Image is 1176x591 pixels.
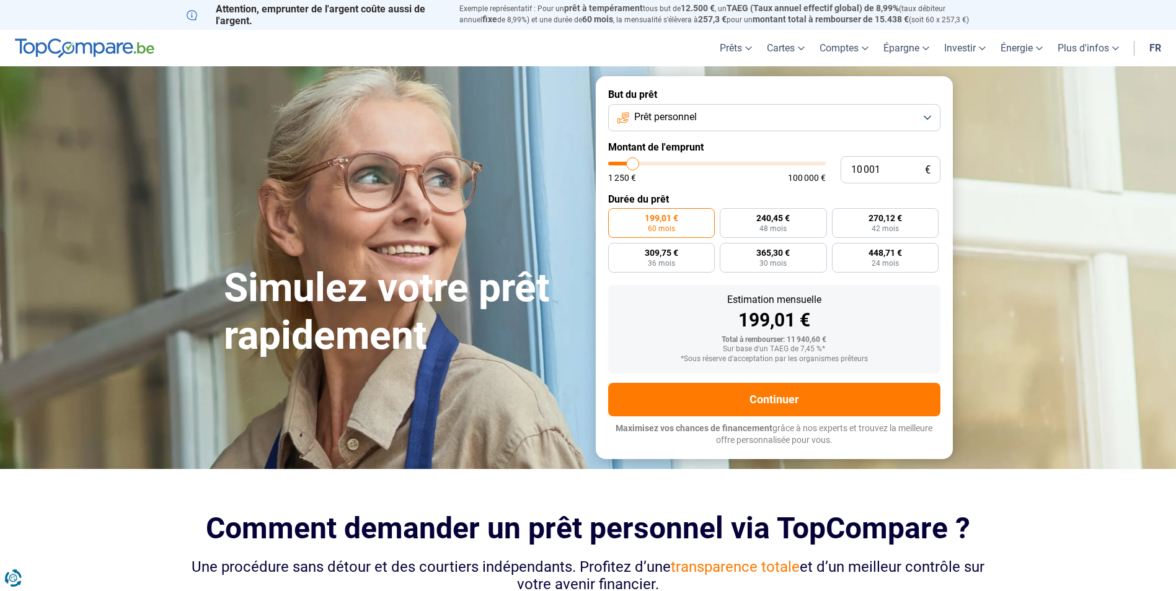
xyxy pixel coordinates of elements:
span: montant total à rembourser de 15.438 € [753,14,909,24]
span: € [925,165,931,175]
a: Épargne [876,30,937,66]
a: fr [1142,30,1169,66]
a: Plus d'infos [1050,30,1126,66]
span: 42 mois [872,225,899,232]
label: But du prêt [608,89,940,100]
span: transparence totale [671,558,800,576]
span: 1 250 € [608,173,636,182]
label: Durée du prêt [608,193,940,205]
h1: Simulez votre prêt rapidement [224,265,581,360]
span: 24 mois [872,260,899,267]
span: fixe [482,14,497,24]
div: *Sous réserve d'acceptation par les organismes prêteurs [618,355,931,364]
span: 448,71 € [869,248,902,257]
span: 30 mois [759,260,787,267]
span: prêt à tempérament [564,3,643,13]
button: Continuer [608,383,940,416]
a: Comptes [812,30,876,66]
a: Cartes [759,30,812,66]
div: Total à rembourser: 11 940,60 € [618,336,931,344]
span: 309,75 € [645,248,678,257]
span: 240,45 € [756,214,790,222]
span: Prêt personnel [634,110,697,124]
span: 100 000 € [788,173,826,182]
h2: Comment demander un prêt personnel via TopCompare ? [187,511,990,545]
button: Prêt personnel [608,104,940,131]
p: Exemple représentatif : Pour un tous but de , un (taux débiteur annuel de 8,99%) et une durée de ... [459,3,990,25]
span: 199,01 € [645,214,678,222]
div: Sur base d'un TAEG de 7,45 %* [618,345,931,354]
a: Investir [937,30,993,66]
label: Montant de l'emprunt [608,141,940,153]
div: 199,01 € [618,311,931,330]
span: 48 mois [759,225,787,232]
img: TopCompare [15,38,154,58]
span: 12.500 € [681,3,715,13]
span: 270,12 € [869,214,902,222]
p: Attention, emprunter de l'argent coûte aussi de l'argent. [187,3,444,27]
span: 60 mois [648,225,675,232]
span: 60 mois [582,14,613,24]
span: 36 mois [648,260,675,267]
span: 365,30 € [756,248,790,257]
p: grâce à nos experts et trouvez la meilleure offre personnalisée pour vous. [608,422,940,447]
a: Énergie [993,30,1050,66]
div: Estimation mensuelle [618,295,931,305]
span: Maximisez vos chances de financement [616,423,772,433]
span: TAEG (Taux annuel effectif global) de 8,99% [727,3,899,13]
a: Prêts [712,30,759,66]
span: 257,3 € [698,14,727,24]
